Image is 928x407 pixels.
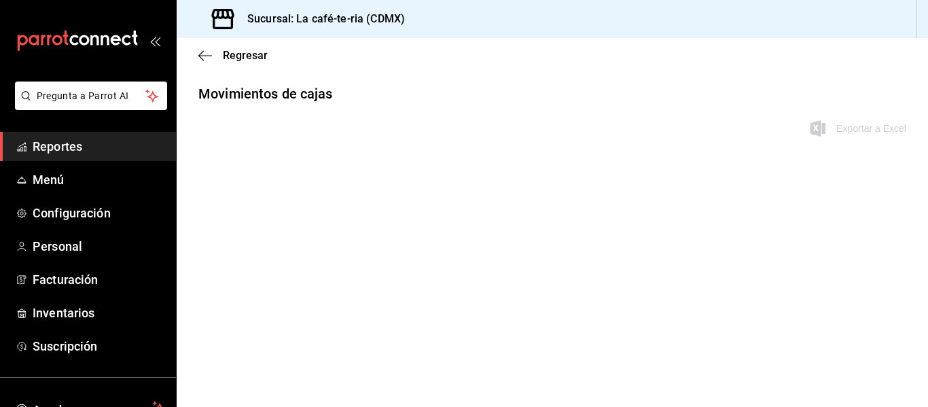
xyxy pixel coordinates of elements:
button: Regresar [198,49,268,62]
div: Movimientos de cajas [198,84,333,104]
span: Configuración [33,204,165,222]
span: Suscripción [33,337,165,355]
span: Reportes [33,137,165,156]
span: Menú [33,171,165,189]
a: Pregunta a Parrot AI [10,99,167,113]
span: Pregunta a Parrot AI [37,89,146,103]
h3: Sucursal: La café-te-ria (CDMX) [236,11,405,27]
span: Personal [33,237,165,255]
button: Pregunta a Parrot AI [15,82,167,110]
span: Regresar [223,49,268,62]
span: Inventarios [33,304,165,322]
button: open_drawer_menu [149,35,160,46]
span: Facturación [33,270,165,289]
